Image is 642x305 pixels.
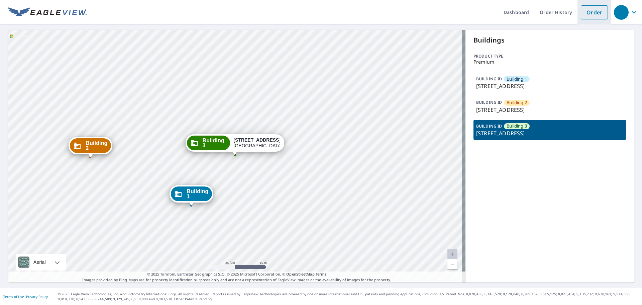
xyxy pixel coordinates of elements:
a: Current Level 20, Zoom Out [447,259,457,269]
img: EV Logo [8,7,87,17]
div: Dropped pin, building Building 1, Commercial property, 5502 26th Avenue Northwest Rochester, MN 5... [170,185,213,206]
p: BUILDING ID [476,76,502,82]
div: Dropped pin, building Building 2, Commercial property, 5502 26th Avenue Northwest Rochester, MN 5... [69,137,112,158]
strong: [STREET_ADDRESS] [233,137,281,143]
a: Order [581,5,608,19]
span: Building 3 [507,123,527,129]
p: [STREET_ADDRESS] [476,106,623,114]
div: Dropped pin, building Building 3, Commercial property, 5502 26th Avenue Northwest Rochester, MN 5... [186,134,285,155]
p: Buildings [473,35,626,45]
a: Privacy Policy [26,294,48,299]
p: | [3,295,48,299]
a: Current Level 20, Zoom In Disabled [447,249,457,259]
div: [GEOGRAPHIC_DATA] [233,137,280,149]
span: Building 2 [86,141,107,151]
p: BUILDING ID [476,123,502,129]
span: Building 1 [507,76,527,82]
span: © 2025 TomTom, Earthstar Geographics SIO, © 2025 Microsoft Corporation, © [147,272,327,277]
span: Building 1 [187,189,208,199]
div: Aerial [16,254,66,271]
p: Images provided by Bing Maps are for property identification purposes only and are not a represen... [8,272,465,283]
a: OpenStreetMap [286,272,314,277]
span: Building 3 [203,138,227,148]
p: BUILDING ID [476,99,502,105]
span: Building 2 [507,99,527,106]
p: © 2025 Eagle View Technologies, Inc. and Pictometry International Corp. All Rights Reserved. Repo... [58,292,639,302]
p: Product type [473,53,626,59]
p: [STREET_ADDRESS] [476,129,623,137]
p: Premium [473,59,626,65]
div: Aerial [31,254,48,271]
p: [STREET_ADDRESS] [476,82,623,90]
a: Terms of Use [3,294,24,299]
a: Terms [316,272,327,277]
